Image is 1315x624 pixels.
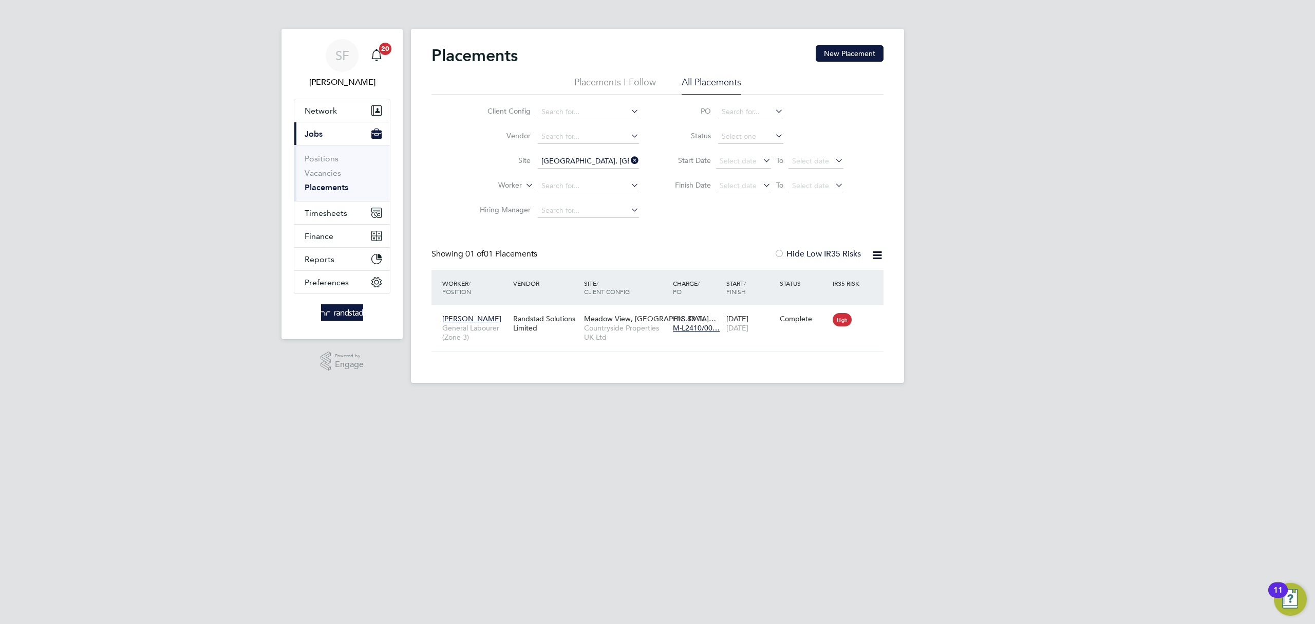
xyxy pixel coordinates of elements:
[670,274,724,301] div: Charge
[574,76,656,95] li: Placements I Follow
[682,76,741,95] li: All Placements
[305,182,348,192] a: Placements
[538,204,639,218] input: Search for...
[833,313,852,326] span: High
[463,180,522,191] label: Worker
[673,323,720,333] span: M-L2410/00…
[442,323,508,342] span: General Labourer (Zone 3)
[305,154,339,163] a: Positions
[294,39,390,88] a: SF[PERSON_NAME]
[442,314,501,323] span: [PERSON_NAME]
[538,105,639,119] input: Search for...
[673,314,696,323] span: £18.88
[584,314,716,323] span: Meadow View, [GEOGRAPHIC_DATA]…
[366,39,387,72] a: 20
[581,274,670,301] div: Site
[720,156,757,166] span: Select date
[718,130,783,144] input: Select one
[440,308,884,317] a: [PERSON_NAME]General Labourer (Zone 3)Randstad Solutions LimitedMeadow View, [GEOGRAPHIC_DATA]…Co...
[726,323,748,333] span: [DATE]
[773,154,786,167] span: To
[431,249,539,260] div: Showing
[665,156,711,165] label: Start Date
[720,181,757,190] span: Select date
[335,360,364,369] span: Engage
[472,131,531,140] label: Vendor
[465,249,484,259] span: 01 of
[777,274,831,292] div: Status
[294,99,390,122] button: Network
[792,181,829,190] span: Select date
[665,106,711,116] label: PO
[465,249,537,259] span: 01 Placements
[305,231,333,241] span: Finance
[472,156,531,165] label: Site
[442,279,471,296] span: / Position
[321,304,364,321] img: randstad-logo-retina.png
[792,156,829,166] span: Select date
[511,309,581,338] div: Randstad Solutions Limited
[294,304,390,321] a: Go to home page
[305,129,323,139] span: Jobs
[665,131,711,140] label: Status
[1273,590,1283,603] div: 11
[335,352,364,360] span: Powered by
[724,274,777,301] div: Start
[511,274,581,292] div: Vendor
[780,314,828,323] div: Complete
[281,29,403,339] nav: Main navigation
[538,179,639,193] input: Search for...
[726,279,746,296] span: / Finish
[440,274,511,301] div: Worker
[584,323,668,342] span: Countryside Properties UK Ltd
[665,180,711,190] label: Finish Date
[305,106,337,116] span: Network
[305,168,341,178] a: Vacancies
[294,201,390,224] button: Timesheets
[816,45,884,62] button: New Placement
[538,130,639,144] input: Search for...
[294,122,390,145] button: Jobs
[335,49,349,62] span: SF
[830,274,866,292] div: IR35 Risk
[472,106,531,116] label: Client Config
[1274,583,1307,616] button: Open Resource Center, 11 new notifications
[294,145,390,201] div: Jobs
[718,105,783,119] input: Search for...
[724,309,777,338] div: [DATE]
[294,76,390,88] span: Sheree Flatman
[294,248,390,270] button: Reports
[379,43,391,55] span: 20
[773,178,786,192] span: To
[698,315,706,323] span: / hr
[431,45,518,66] h2: Placements
[294,225,390,247] button: Finance
[305,208,347,218] span: Timesheets
[584,279,630,296] span: / Client Config
[673,279,700,296] span: / PO
[305,254,334,264] span: Reports
[538,154,639,169] input: Search for...
[774,249,861,259] label: Hide Low IR35 Risks
[321,352,364,371] a: Powered byEngage
[472,205,531,214] label: Hiring Manager
[294,271,390,293] button: Preferences
[305,278,349,287] span: Preferences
